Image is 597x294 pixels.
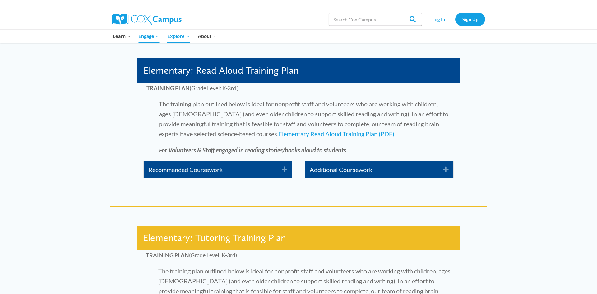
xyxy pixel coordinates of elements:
button: Child menu of Explore [163,30,194,43]
p: The training plan outlined below is ideal for nonprofit staff and volunteers who are working with... [146,99,451,139]
nav: Primary Navigation [109,30,220,43]
a: Elementary Read Aloud Training Plan (PDF) [278,130,394,138]
nav: Secondary Navigation [425,13,485,26]
span: Elementary: Read Aloud Training Plan [143,64,299,76]
button: Child menu of Learn [109,30,135,43]
a: Sign Up [455,13,485,26]
input: Search Cox Campus [329,13,422,26]
button: Child menu of Engage [135,30,164,43]
a: Recommended Coursework [148,165,272,175]
img: Cox Campus [112,14,182,25]
a: Log In [425,13,452,26]
strong: TRAINING PLAN [146,85,190,91]
em: For Volunteers & Staff engaged in reading stories/books aloud to students. [159,146,348,154]
span: Elementary: Tutoring Training Plan [143,232,286,244]
strong: TRAINING PLAN [146,252,189,259]
a: Additional Coursework [310,165,434,175]
span: (Grade Level: K-3rd ) [146,85,238,91]
span: (Grade Level: K-3rd) [146,252,237,259]
button: Child menu of About [194,30,220,43]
